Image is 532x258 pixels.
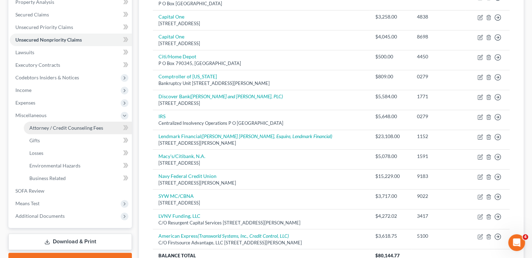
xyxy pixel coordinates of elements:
[29,137,40,143] span: Gifts
[15,112,47,118] span: Miscellaneous
[375,193,406,200] div: $3,717.00
[158,53,196,59] a: Citi/Home Depot
[29,163,80,169] span: Environmental Hazards
[158,14,184,20] a: Capital One
[15,213,65,219] span: Additional Documents
[158,60,364,67] div: P O Box 790345, [GEOGRAPHIC_DATA]
[29,150,43,156] span: Losses
[201,133,332,139] i: ([PERSON_NAME] [PERSON_NAME], Esquire, Lendmark Financial)
[375,93,406,100] div: $5,584.00
[158,193,194,199] a: SYW MC/CBNA
[15,200,40,206] span: Means Test
[158,100,364,107] div: [STREET_ADDRESS]
[375,73,406,80] div: $809.00
[10,34,132,46] a: Unsecured Nonpriority Claims
[158,93,283,99] a: Discover Bank([PERSON_NAME] and [PERSON_NAME], PLC)
[10,8,132,21] a: Secured Claims
[158,153,205,159] a: Macy's/Citibank, N.A.
[417,113,460,120] div: 0279
[10,21,132,34] a: Unsecured Priority Claims
[158,120,364,127] div: Centralized Insolvency Operations P O [GEOGRAPHIC_DATA]
[158,0,364,7] div: P O Box [GEOGRAPHIC_DATA]
[24,147,132,159] a: Losses
[158,133,332,139] a: Lendmark Financial([PERSON_NAME] [PERSON_NAME], Esquire, Lendmark Financial)
[29,125,103,131] span: Attorney / Credit Counseling Fees
[15,12,49,17] span: Secured Claims
[508,234,525,251] iframe: Intercom live chat
[24,172,132,185] a: Business Related
[158,213,200,219] a: LVNV Funding, LLC
[523,234,528,240] span: 4
[15,37,82,43] span: Unsecured Nonpriority Claims
[417,213,460,220] div: 3417
[375,33,406,40] div: $4,045.00
[158,40,364,47] div: [STREET_ADDRESS]
[158,233,289,239] a: American Express(Transworld Systems, Inc., Credit Control, LLC)
[417,53,460,60] div: 4450
[375,173,406,180] div: $15,229.00
[417,73,460,80] div: 0279
[15,100,35,106] span: Expenses
[158,239,364,246] div: C/O Firstsource Advantage, LLC [STREET_ADDRESS][PERSON_NAME]
[10,59,132,71] a: Executory Contracts
[198,233,289,239] i: (Transworld Systems, Inc., Credit Control, LLC)
[417,93,460,100] div: 1771
[158,220,364,226] div: C/O Resurgent Capital Services [STREET_ADDRESS][PERSON_NAME]
[15,188,44,194] span: SOFA Review
[29,175,66,181] span: Business Related
[417,232,460,239] div: 5100
[375,213,406,220] div: $4,272.02
[417,153,460,160] div: 1591
[417,33,460,40] div: 8698
[375,232,406,239] div: $3,618.75
[10,46,132,59] a: Lawsuits
[158,80,364,87] div: Bankruptcy Unit [STREET_ADDRESS][PERSON_NAME]
[158,173,217,179] a: Navy Federal Credit Union
[15,87,31,93] span: Income
[158,160,364,166] div: [STREET_ADDRESS]
[158,34,184,40] a: Capital One
[375,133,406,140] div: $23,108.00
[158,20,364,27] div: [STREET_ADDRESS]
[158,140,364,146] div: [STREET_ADDRESS][PERSON_NAME]
[417,13,460,20] div: 4838
[158,200,364,206] div: [STREET_ADDRESS]
[8,234,132,250] a: Download & Print
[375,53,406,60] div: $500.00
[158,180,364,186] div: [STREET_ADDRESS][PERSON_NAME]
[158,113,165,119] a: IRS
[417,193,460,200] div: 9022
[375,13,406,20] div: $3,258.00
[24,159,132,172] a: Environmental Hazards
[15,49,34,55] span: Lawsuits
[24,122,132,134] a: Attorney / Credit Counseling Fees
[15,74,79,80] span: Codebtors Insiders & Notices
[158,73,217,79] a: Comptroller of [US_STATE]
[375,153,406,160] div: $5,078.00
[190,93,283,99] i: ([PERSON_NAME] and [PERSON_NAME], PLC)
[417,173,460,180] div: 9183
[15,62,60,68] span: Executory Contracts
[10,185,132,197] a: SOFA Review
[15,24,73,30] span: Unsecured Priority Claims
[375,113,406,120] div: $5,648.00
[417,133,460,140] div: 1152
[24,134,132,147] a: Gifts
